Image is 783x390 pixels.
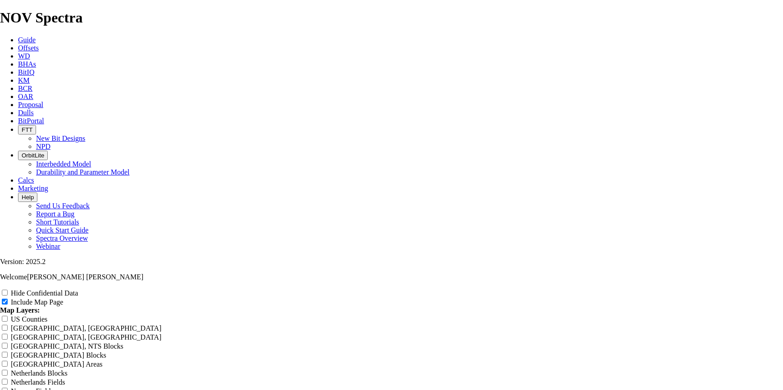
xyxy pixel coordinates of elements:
[11,342,123,350] label: [GEOGRAPHIC_DATA], NTS Blocks
[18,93,33,100] a: OAR
[36,202,90,210] a: Send Us Feedback
[22,126,32,133] span: FTT
[18,52,30,60] a: WD
[36,226,88,234] a: Quick Start Guide
[22,152,44,159] span: OrbitLite
[18,76,30,84] a: KM
[36,160,91,168] a: Interbedded Model
[36,168,130,176] a: Durability and Parameter Model
[18,117,44,125] a: BitPortal
[36,143,50,150] a: NPD
[18,44,39,52] a: Offsets
[18,184,48,192] a: Marketing
[36,242,60,250] a: Webinar
[11,360,103,368] label: [GEOGRAPHIC_DATA] Areas
[36,210,74,218] a: Report a Bug
[18,176,34,184] a: Calcs
[36,134,85,142] a: New Bit Designs
[27,273,143,281] span: [PERSON_NAME] [PERSON_NAME]
[11,324,161,332] label: [GEOGRAPHIC_DATA], [GEOGRAPHIC_DATA]
[18,151,48,160] button: OrbitLite
[11,333,161,341] label: [GEOGRAPHIC_DATA], [GEOGRAPHIC_DATA]
[11,298,63,306] label: Include Map Page
[18,60,36,68] a: BHAs
[11,369,68,377] label: Netherlands Blocks
[11,289,78,297] label: Hide Confidential Data
[18,193,37,202] button: Help
[18,36,36,44] a: Guide
[36,234,88,242] a: Spectra Overview
[11,378,65,386] label: Netherlands Fields
[18,101,43,108] a: Proposal
[18,85,32,92] a: BCR
[36,218,79,226] a: Short Tutorials
[18,68,34,76] a: BitIQ
[18,109,34,117] a: Dulls
[11,315,47,323] label: US Counties
[18,125,36,134] button: FTT
[22,194,34,201] span: Help
[11,351,106,359] label: [GEOGRAPHIC_DATA] Blocks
